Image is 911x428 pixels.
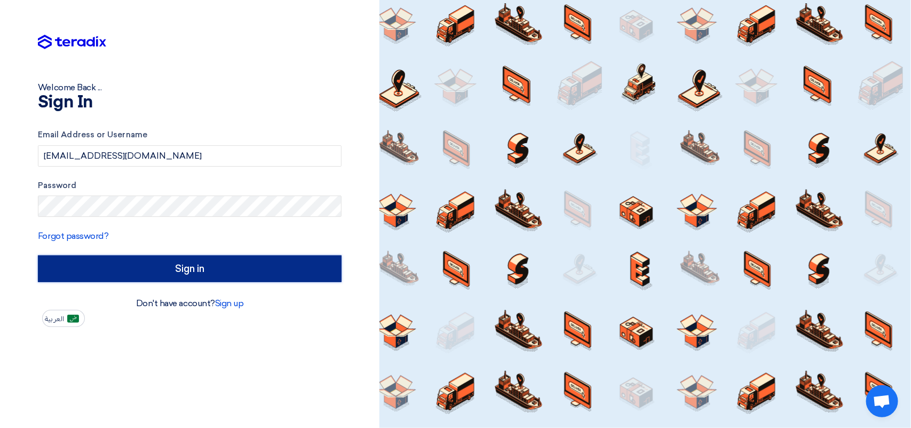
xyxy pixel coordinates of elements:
[38,35,106,50] img: Teradix logo
[42,310,85,327] button: العربية
[38,297,342,310] div: Don't have account?
[38,255,342,282] input: Sign in
[38,145,342,167] input: Enter your business email or username
[215,298,244,308] a: Sign up
[38,94,342,111] h1: Sign In
[67,315,79,323] img: ar-AR.png
[45,315,64,323] span: العربية
[38,129,342,141] label: Email Address or Username
[38,81,342,94] div: Welcome Back ...
[866,385,898,417] div: Open chat
[38,180,342,192] label: Password
[38,231,108,241] a: Forgot password?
